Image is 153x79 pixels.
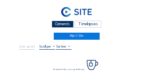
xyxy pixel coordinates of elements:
[52,21,74,28] div: Camera's
[19,6,134,19] a: C-SITE Logo
[61,7,92,17] img: C-SITE Logo
[19,44,35,48] input: Zoek op datum 󰅀
[54,33,100,40] a: Mijn C-Site
[74,21,101,28] div: Timelapses
[53,68,85,70] span: Bezig met laden, even geduld aub...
